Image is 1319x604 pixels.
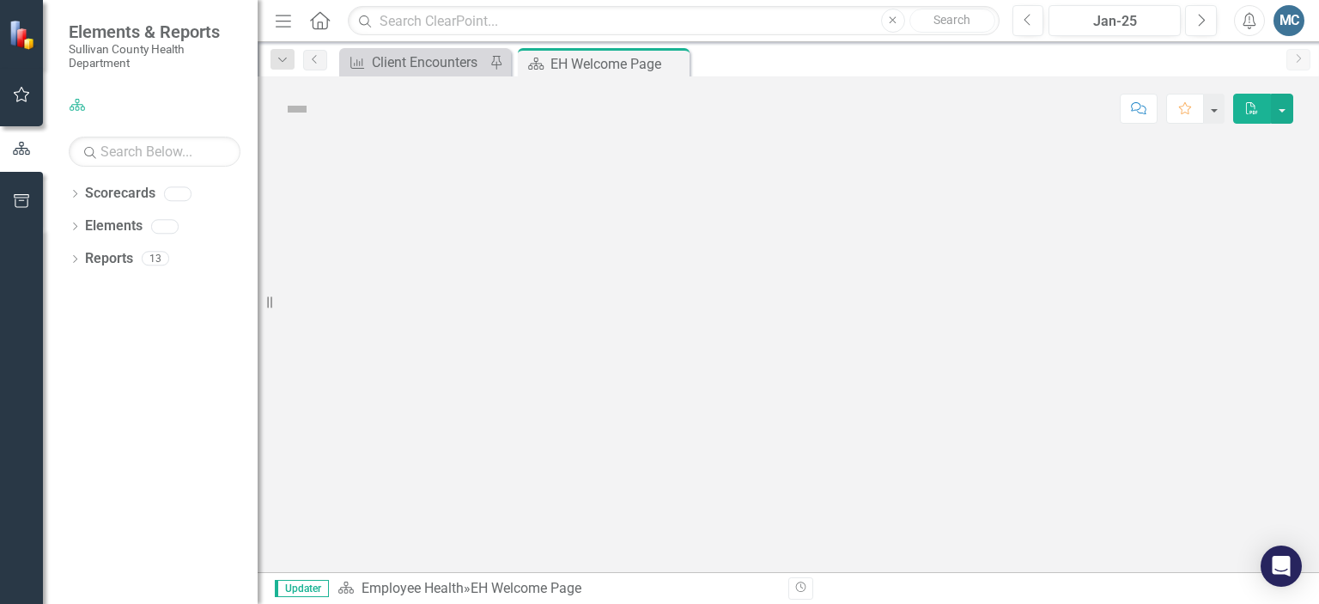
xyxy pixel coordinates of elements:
img: Not Defined [283,95,311,123]
div: Jan-25 [1055,11,1175,32]
div: EH Welcome Page [471,580,581,596]
span: Updater [275,580,329,597]
a: Employee Health [362,580,464,596]
a: Elements [85,217,143,236]
span: Elements & Reports [69,21,240,42]
button: MC [1273,5,1304,36]
div: 13 [142,252,169,266]
a: Reports [85,249,133,269]
span: Search [933,13,970,27]
button: Search [909,9,995,33]
a: Client Encounters [343,52,485,73]
input: Search Below... [69,137,240,167]
small: Sullivan County Health Department [69,42,240,70]
div: Client Encounters [372,52,485,73]
img: ClearPoint Strategy [9,19,39,49]
button: Jan-25 [1049,5,1181,36]
div: » [337,579,775,599]
div: EH Welcome Page [550,53,685,75]
a: Scorecards [85,184,155,204]
div: Open Intercom Messenger [1261,546,1302,587]
input: Search ClearPoint... [348,6,999,36]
